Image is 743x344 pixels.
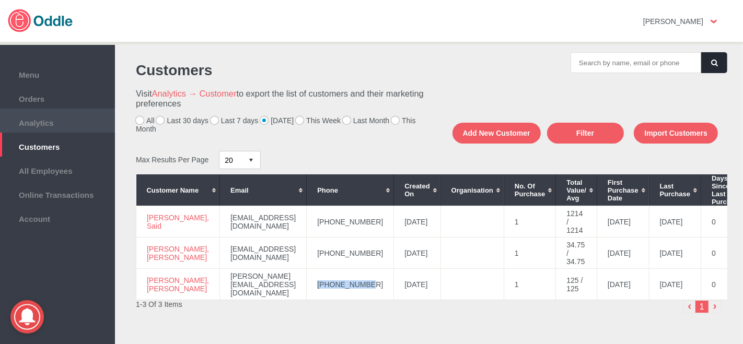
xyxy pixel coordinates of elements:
td: [DATE] [649,269,701,300]
span: Orders [5,92,110,103]
td: [DATE] [597,238,649,269]
th: Organisation [440,174,504,206]
th: Created On [394,174,440,206]
label: This Week [296,116,341,125]
h1: Customers [136,62,424,79]
td: 1 [504,206,556,238]
td: 125 / 125 [556,269,597,300]
input: Search by name, email or phone [571,52,701,73]
span: All Employees [5,164,110,175]
img: right-arrow.png [709,300,722,313]
td: [PHONE_NUMBER] [307,238,394,269]
th: Customer Name [136,174,220,206]
label: All [136,116,155,125]
span: Online Transactions [5,188,110,199]
td: 1 [504,238,556,269]
th: First Purchase Date [597,174,649,206]
td: [PERSON_NAME][EMAIL_ADDRESS][DOMAIN_NAME] [220,269,307,300]
td: [EMAIL_ADDRESS][DOMAIN_NAME] [220,238,307,269]
button: Add New Customer [452,123,541,144]
td: [DATE] [394,206,440,238]
td: [DATE] [649,238,701,269]
span: Customers [5,140,110,151]
td: [DATE] [649,206,701,238]
td: [DATE] [597,269,649,300]
td: 34.75 / 34.75 [556,238,597,269]
button: Filter [547,123,624,144]
a: [PERSON_NAME], [PERSON_NAME] [147,245,209,262]
h3: Visit to export the list of customers and their marketing preferences [136,89,424,109]
th: No. of Purchase [504,174,556,206]
td: [PHONE_NUMBER] [307,206,394,238]
td: [PHONE_NUMBER] [307,269,394,300]
span: 1-3 Of 3 Items [136,300,182,309]
td: [EMAIL_ADDRESS][DOMAIN_NAME] [220,206,307,238]
span: Max Results Per Page [136,156,208,164]
span: Analytics [5,116,110,127]
td: 1214 / 1214 [556,206,597,238]
label: Last 30 days [156,116,208,125]
span: Account [5,212,110,223]
td: [DATE] [597,206,649,238]
label: Last 7 days [211,116,259,125]
th: Phone [307,174,394,206]
th: Last Purchase [649,174,701,206]
th: Total Value/ Avg [556,174,597,206]
li: 1 [695,300,709,313]
img: user-option-arrow.png [711,20,717,23]
strong: [PERSON_NAME] [643,17,703,26]
a: [PERSON_NAME], [PERSON_NAME] [147,276,209,293]
label: Last Month [343,116,389,125]
td: [DATE] [394,238,440,269]
td: [DATE] [394,269,440,300]
img: left-arrow-small.png [683,300,696,313]
label: This Month [136,116,416,133]
td: 1 [504,269,556,300]
a: [PERSON_NAME], Said [147,213,209,230]
a: Analytics → Customer [152,89,237,98]
label: [DATE] [260,116,294,125]
span: Menu [5,68,110,79]
th: Email [220,174,307,206]
button: Import Customers [634,123,718,144]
